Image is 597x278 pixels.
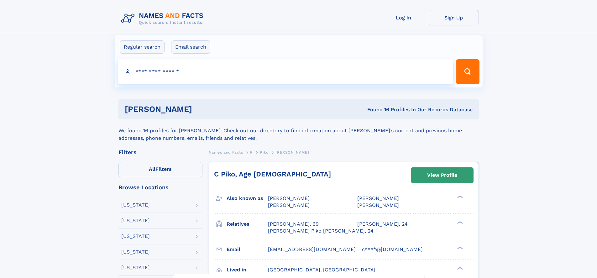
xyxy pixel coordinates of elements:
[268,228,374,234] a: [PERSON_NAME] Piko [PERSON_NAME], 24
[118,59,453,84] input: search input
[427,168,457,182] div: View Profile
[227,193,268,204] h3: Also known as
[379,10,429,25] a: Log In
[357,195,399,201] span: [PERSON_NAME]
[227,265,268,275] h3: Lived in
[227,244,268,255] h3: Email
[121,218,150,223] div: [US_STATE]
[268,202,310,208] span: [PERSON_NAME]
[250,150,253,155] span: P
[118,119,479,142] div: We found 16 profiles for [PERSON_NAME]. Check out our directory to find information about [PERSON...
[456,195,463,199] div: ❯
[118,10,209,27] img: Logo Names and Facts
[268,267,375,273] span: [GEOGRAPHIC_DATA], [GEOGRAPHIC_DATA]
[121,202,150,207] div: [US_STATE]
[250,148,253,156] a: P
[357,202,399,208] span: [PERSON_NAME]
[214,170,331,178] a: C Piko, Age [DEMOGRAPHIC_DATA]
[456,59,479,84] button: Search Button
[268,221,319,228] a: [PERSON_NAME], 69
[209,148,243,156] a: Names and Facts
[429,10,479,25] a: Sign Up
[149,166,155,172] span: All
[275,150,309,155] span: [PERSON_NAME]
[357,221,408,228] a: [PERSON_NAME], 24
[121,234,150,239] div: [US_STATE]
[118,162,202,177] label: Filters
[118,185,202,190] div: Browse Locations
[121,265,150,270] div: [US_STATE]
[268,195,310,201] span: [PERSON_NAME]
[125,105,280,113] h1: [PERSON_NAME]
[268,246,356,252] span: [EMAIL_ADDRESS][DOMAIN_NAME]
[456,266,463,270] div: ❯
[118,149,202,155] div: Filters
[120,40,165,54] label: Regular search
[280,106,473,113] div: Found 16 Profiles In Our Records Database
[171,40,210,54] label: Email search
[411,168,473,183] a: View Profile
[227,219,268,229] h3: Relatives
[456,220,463,224] div: ❯
[260,148,268,156] a: Piko
[260,150,268,155] span: Piko
[456,246,463,250] div: ❯
[121,249,150,254] div: [US_STATE]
